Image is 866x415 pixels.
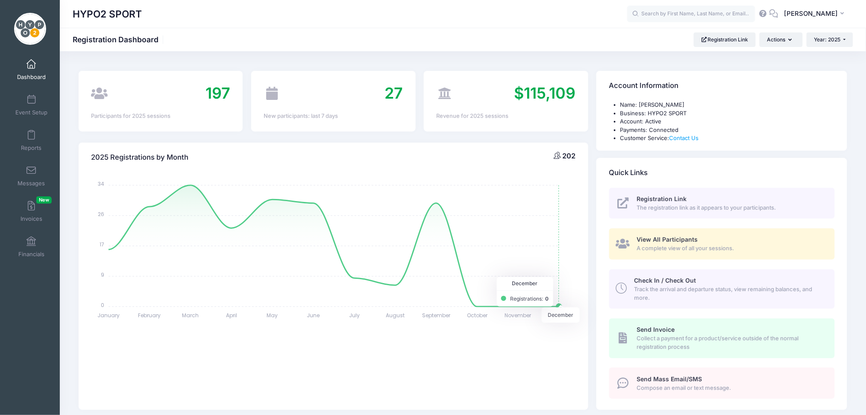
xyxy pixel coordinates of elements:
[36,196,52,204] span: New
[637,334,825,351] span: Collect a payment for a product/service outside of the normal registration process
[637,326,675,333] span: Send Invoice
[694,32,756,47] a: Registration Link
[98,210,104,218] tspan: 26
[15,109,47,116] span: Event Setup
[637,236,698,243] span: View All Participants
[637,375,702,383] span: Send Mass Email/SMS
[349,312,360,319] tspan: July
[609,368,835,399] a: Send Mass Email/SMS Compose an email or text message.
[91,112,230,120] div: Participants for 2025 sessions
[91,145,188,170] h4: 2025 Registrations by Month
[807,32,853,47] button: Year: 2025
[546,312,572,319] tspan: December
[14,13,46,45] img: HYPO2 SPORT
[205,84,230,102] span: 197
[609,161,648,185] h4: Quick Links
[18,251,44,258] span: Financials
[264,112,403,120] div: New participants: last 7 days
[620,134,835,143] li: Customer Service:
[97,312,120,319] tspan: January
[98,180,104,187] tspan: 34
[138,312,161,319] tspan: February
[467,312,488,319] tspan: October
[100,241,104,248] tspan: 17
[182,312,199,319] tspan: March
[11,196,52,226] a: InvoicesNew
[760,32,802,47] button: Actions
[21,144,41,152] span: Reports
[634,277,696,284] span: Check In / Check Out
[11,55,52,85] a: Dashboard
[609,228,835,260] a: View All Participants A complete view of all your sessions.
[436,112,575,120] div: Revenue for 2025 sessions
[101,271,104,278] tspan: 9
[637,384,825,392] span: Compose an email or text message.
[226,312,237,319] tspan: April
[267,312,278,319] tspan: May
[17,73,46,81] span: Dashboard
[784,9,838,18] span: [PERSON_NAME]
[778,4,853,24] button: [PERSON_NAME]
[422,312,451,319] tspan: September
[563,152,576,160] span: 202
[620,126,835,134] li: Payments: Connected
[620,117,835,126] li: Account: Active
[637,204,825,212] span: The registration link as it appears to your participants.
[609,74,679,98] h4: Account Information
[11,90,52,120] a: Event Setup
[386,312,405,319] tspan: August
[627,6,755,23] input: Search by First Name, Last Name, or Email...
[73,35,166,44] h1: Registration Dashboard
[21,215,42,222] span: Invoices
[634,285,825,302] span: Track the arrival and departure status, view remaining balances, and more.
[11,232,52,262] a: Financials
[669,134,699,141] a: Contact Us
[11,126,52,155] a: Reports
[385,84,403,102] span: 27
[609,319,835,358] a: Send Invoice Collect a payment for a product/service outside of the normal registration process
[637,195,687,202] span: Registration Link
[101,301,104,309] tspan: 0
[814,36,841,43] span: Year: 2025
[73,4,142,24] h1: HYPO2 SPORT
[11,161,52,191] a: Messages
[609,269,835,309] a: Check In / Check Out Track the arrival and departure status, view remaining balances, and more.
[609,188,835,219] a: Registration Link The registration link as it appears to your participants.
[620,101,835,109] li: Name: [PERSON_NAME]
[505,312,532,319] tspan: November
[637,244,825,253] span: A complete view of all your sessions.
[514,84,576,102] span: $115,109
[18,180,45,187] span: Messages
[307,312,320,319] tspan: June
[620,109,835,118] li: Business: HYPO2 SPORT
